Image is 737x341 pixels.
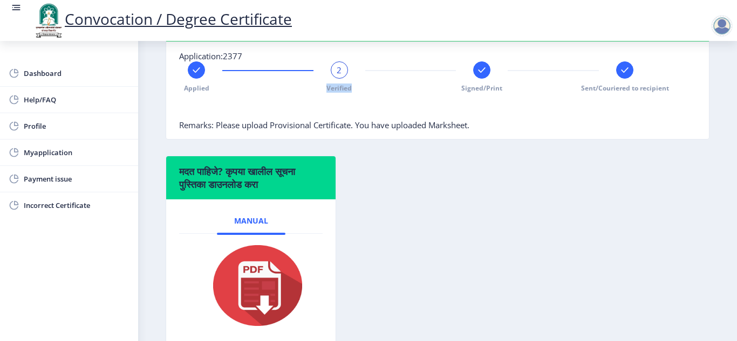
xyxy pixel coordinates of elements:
[24,146,129,159] span: Myapplication
[234,217,268,225] span: Manual
[581,83,669,93] span: Sent/Couriered to recipient
[326,83,352,93] span: Verified
[217,208,285,234] a: Manual
[179,120,469,130] span: Remarks: Please upload Provisional Certificate. You have uploaded Marksheet.
[179,165,323,191] h6: मदत पाहिजे? कृपया खालील सूचना पुस्तिका डाउनलोड करा
[32,9,292,29] a: Convocation / Degree Certificate
[24,120,129,133] span: Profile
[24,199,129,212] span: Incorrect Certificate
[24,93,129,106] span: Help/FAQ
[179,51,242,61] span: Application:2377
[197,242,305,329] img: pdf.png
[32,2,65,39] img: logo
[24,172,129,185] span: Payment issue
[184,83,209,93] span: Applied
[461,83,502,93] span: Signed/Print
[337,65,342,75] span: 2
[24,67,129,80] span: Dashboard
